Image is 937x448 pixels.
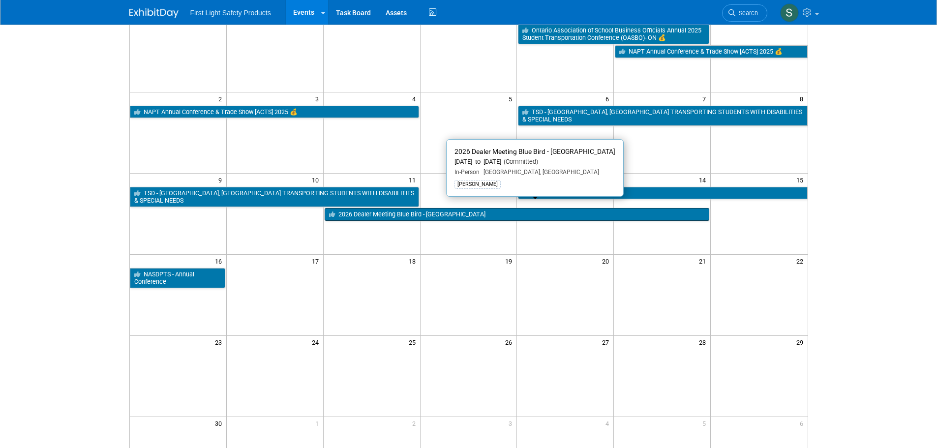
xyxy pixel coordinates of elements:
[698,255,710,267] span: 21
[518,24,709,44] a: Ontario Association of School Business Officials Annual 2025 Student Transportation Conference (O...
[130,187,419,207] a: TSD - [GEOGRAPHIC_DATA], [GEOGRAPHIC_DATA] TRANSPORTING STUDENTS WITH DISABILITIES & SPECIAL NEEDS
[504,336,516,348] span: 26
[701,92,710,105] span: 7
[130,268,225,288] a: NASDPTS - Annual Conference
[698,336,710,348] span: 28
[795,336,808,348] span: 29
[601,336,613,348] span: 27
[701,417,710,429] span: 5
[508,92,516,105] span: 5
[190,9,271,17] span: First Light Safety Products
[454,148,615,155] span: 2026 Dealer Meeting Blue Bird - [GEOGRAPHIC_DATA]
[217,92,226,105] span: 2
[311,174,323,186] span: 10
[615,45,807,58] a: NAPT Annual Conference & Trade Show [ACTS] 2025 💰
[454,180,501,189] div: [PERSON_NAME]
[795,255,808,267] span: 22
[325,208,709,221] a: 2026 Dealer Meeting Blue Bird - [GEOGRAPHIC_DATA]
[518,106,807,126] a: TSD - [GEOGRAPHIC_DATA], [GEOGRAPHIC_DATA] TRANSPORTING STUDENTS WITH DISABILITIES & SPECIAL NEEDS
[214,336,226,348] span: 23
[411,92,420,105] span: 4
[454,158,615,166] div: [DATE] to [DATE]
[408,255,420,267] span: 18
[601,255,613,267] span: 20
[698,174,710,186] span: 14
[311,336,323,348] span: 24
[799,417,808,429] span: 6
[129,8,179,18] img: ExhibitDay
[314,417,323,429] span: 1
[799,92,808,105] span: 8
[214,417,226,429] span: 30
[795,174,808,186] span: 15
[411,417,420,429] span: 2
[314,92,323,105] span: 3
[480,169,599,176] span: [GEOGRAPHIC_DATA], [GEOGRAPHIC_DATA]
[214,255,226,267] span: 16
[501,158,538,165] span: (Committed)
[518,187,807,200] a: NASDPTS - Annual Conference
[605,417,613,429] span: 4
[217,174,226,186] span: 9
[130,106,419,119] a: NAPT Annual Conference & Trade Show [ACTS] 2025 💰
[508,417,516,429] span: 3
[454,169,480,176] span: In-Person
[605,92,613,105] span: 6
[722,4,767,22] a: Search
[735,9,758,17] span: Search
[408,174,420,186] span: 11
[504,255,516,267] span: 19
[311,255,323,267] span: 17
[780,3,799,22] img: Steph Willemsen
[408,336,420,348] span: 25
